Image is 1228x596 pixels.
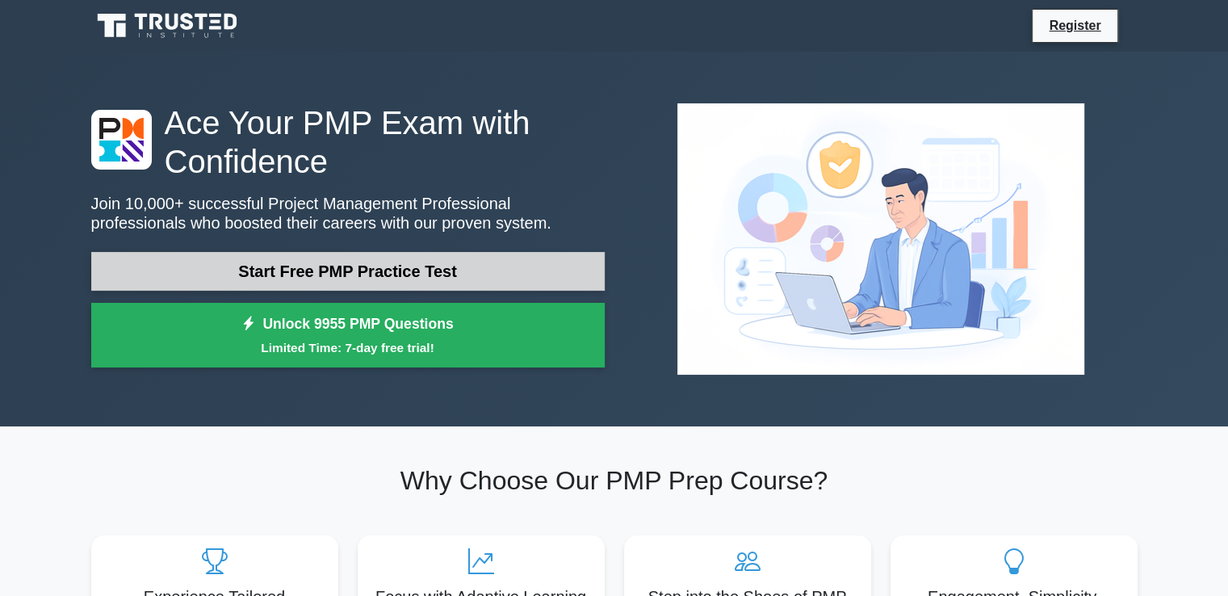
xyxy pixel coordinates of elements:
[91,103,605,181] h1: Ace Your PMP Exam with Confidence
[664,90,1097,388] img: Project Management Professional Preview
[91,252,605,291] a: Start Free PMP Practice Test
[1039,15,1110,36] a: Register
[91,194,605,233] p: Join 10,000+ successful Project Management Professional professionals who boosted their careers w...
[91,303,605,367] a: Unlock 9955 PMP QuestionsLimited Time: 7-day free trial!
[91,465,1138,496] h2: Why Choose Our PMP Prep Course?
[111,338,585,357] small: Limited Time: 7-day free trial!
